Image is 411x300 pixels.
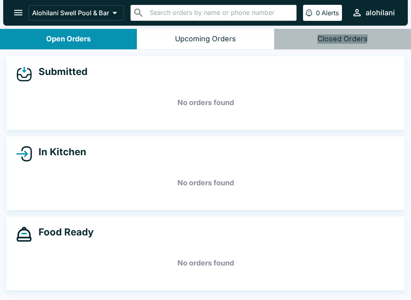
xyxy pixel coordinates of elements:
h4: Submitted [32,66,87,78]
h5: No orders found [16,249,395,278]
h4: In Kitchen [32,146,86,158]
input: Search orders by name or phone number [147,7,293,18]
p: 0 [316,9,320,17]
div: alohilani [366,8,395,18]
button: alohilani [348,4,398,21]
h5: No orders found [16,88,395,117]
button: Alohilani Swell Pool & Bar [28,5,124,20]
h4: Food Ready [32,226,94,238]
h5: No orders found [16,168,395,197]
p: Alerts [321,9,339,17]
div: Upcoming Orders [175,34,236,44]
div: Open Orders [46,34,91,44]
p: Alohilani Swell Pool & Bar [32,9,109,17]
button: open drawer [8,2,28,23]
div: Closed Orders [317,34,368,44]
